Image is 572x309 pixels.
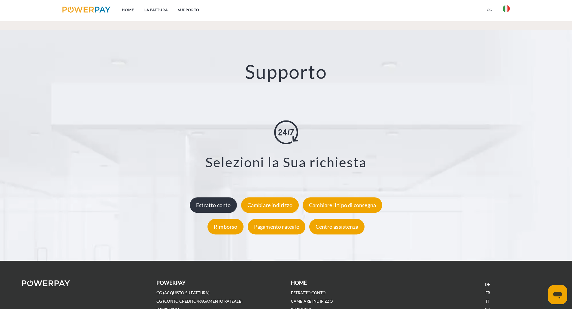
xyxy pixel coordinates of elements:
a: Cambiare indirizzo [240,202,300,208]
div: Pagamento rateale [248,219,305,234]
a: DE [485,282,490,287]
a: Supporto [173,4,204,15]
a: CAMBIARE INDIRIZZO [291,299,333,304]
iframe: Pulsante per aprire la finestra di messaggistica [548,285,567,304]
a: CG (Acquisto su fattura) [156,290,210,296]
a: LA FATTURA [139,4,173,15]
a: CG [482,4,498,15]
a: Home [117,4,139,15]
img: logo-powerpay.svg [62,7,111,13]
b: POWERPAY [156,280,186,286]
div: Estratto conto [190,197,237,213]
a: Cambiare il tipo di consegna [301,202,384,208]
img: it [503,5,510,12]
img: logo-powerpay-white.svg [22,280,70,286]
a: Rimborso [206,223,245,230]
div: Cambiare il tipo di consegna [303,197,382,213]
div: Rimborso [207,219,244,234]
h3: Selezioni la Sua richiesta [36,154,536,171]
div: Centro assistenza [309,219,365,234]
a: Centro assistenza [308,223,366,230]
a: Pagamento rateale [246,223,307,230]
h2: Supporto [29,60,543,84]
img: online-shopping.svg [274,120,298,144]
a: CG (Conto Credito/Pagamento rateale) [156,299,243,304]
a: ESTRATTO CONTO [291,290,326,296]
a: FR [486,290,490,296]
div: Cambiare indirizzo [241,197,299,213]
a: IT [486,299,489,304]
b: Home [291,280,307,286]
a: Estratto conto [188,202,239,208]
